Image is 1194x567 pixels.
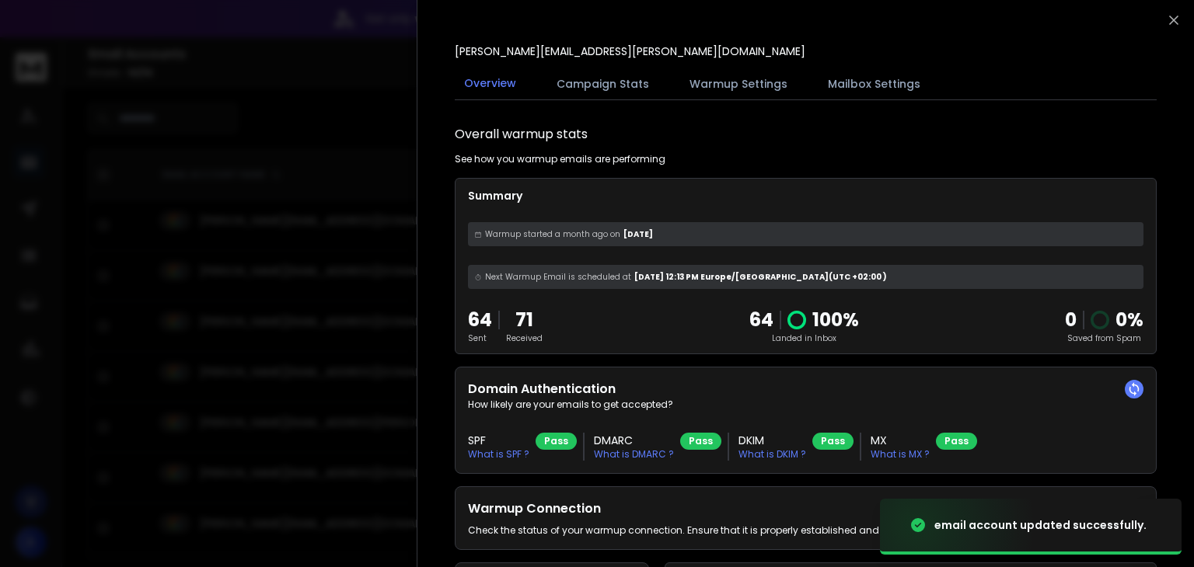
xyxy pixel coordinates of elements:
p: Summary [468,188,1143,203]
button: Warmup Settings [680,67,797,101]
p: 64 [468,308,492,332]
span: Warmup started a month ago on [485,228,620,240]
div: Pass [936,433,977,450]
div: Pass [812,433,854,450]
h3: SPF [468,433,529,448]
p: 0 % [1115,308,1143,332]
p: What is SPF ? [468,448,529,461]
div: Pass [536,433,577,450]
div: [DATE] [468,222,1143,246]
p: 64 [749,308,773,332]
h1: Overall warmup stats [455,125,588,144]
p: 100 % [812,308,859,332]
h3: DKIM [738,433,806,448]
p: Check the status of your warmup connection. Ensure that it is properly established and functionin... [468,524,1000,537]
p: 71 [506,308,543,332]
p: What is DMARC ? [594,448,674,461]
p: [PERSON_NAME][EMAIL_ADDRESS][PERSON_NAME][DOMAIN_NAME] [455,43,805,59]
div: [DATE] 12:13 PM Europe/[GEOGRAPHIC_DATA] (UTC +02:00 ) [468,265,1143,289]
p: What is MX ? [871,448,930,461]
div: Pass [680,433,721,450]
p: Saved from Spam [1065,332,1143,344]
p: See how you warmup emails are performing [455,153,665,165]
h3: MX [871,433,930,448]
p: What is DKIM ? [738,448,806,461]
strong: 0 [1065,307,1077,332]
button: Campaign Stats [547,67,658,101]
p: Sent [468,332,492,344]
button: Mailbox Settings [819,67,930,101]
p: Received [506,332,543,344]
button: Overview [455,66,525,102]
h3: DMARC [594,433,674,448]
p: How likely are your emails to get accepted? [468,398,1143,411]
span: Next Warmup Email is scheduled at [485,271,631,283]
h2: Domain Authentication [468,380,1143,398]
h2: Warmup Connection [468,499,1000,518]
p: Landed in Inbox [749,332,859,344]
